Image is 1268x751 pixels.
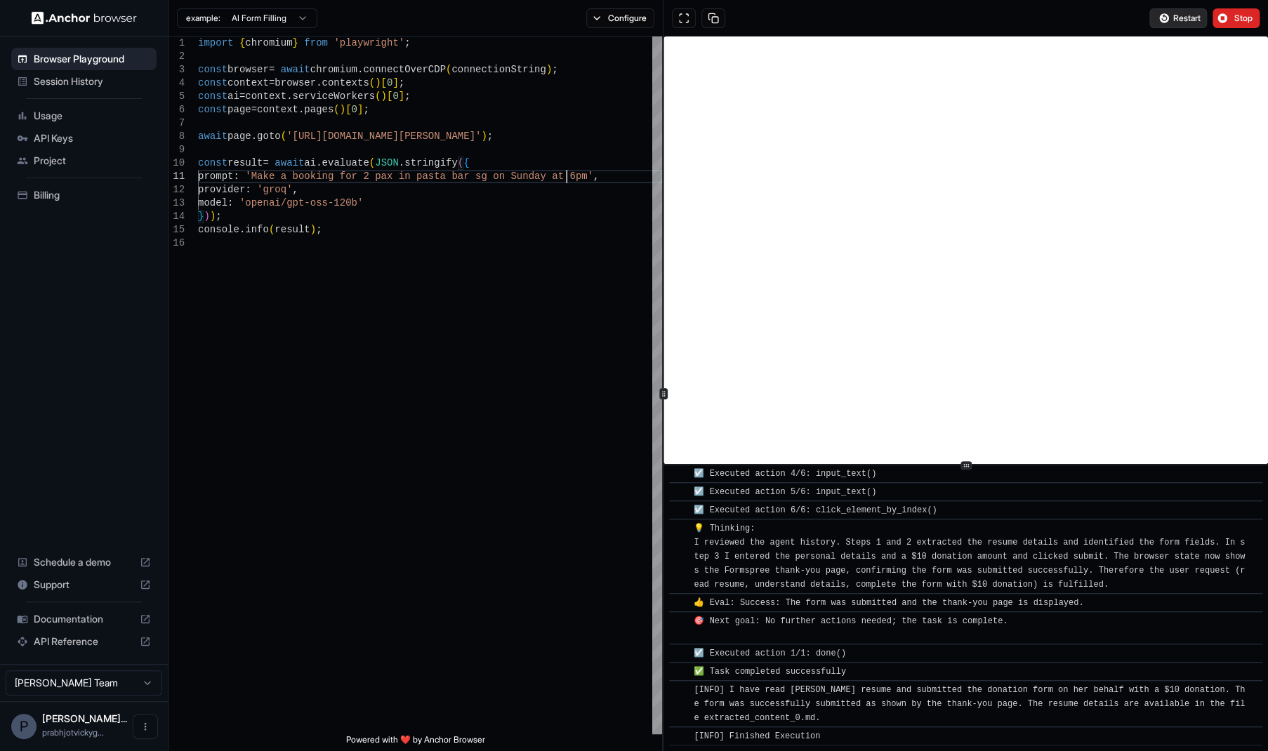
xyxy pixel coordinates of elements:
[198,224,239,235] span: console
[1149,8,1207,28] button: Restart
[198,37,233,48] span: import
[34,154,151,168] span: Project
[399,157,404,168] span: .
[169,130,185,143] div: 8
[233,171,239,182] span: :
[446,64,451,75] span: (
[375,91,381,102] span: (
[269,224,275,235] span: (
[34,612,134,626] span: Documentation
[11,630,157,653] div: API Reference
[676,503,683,517] span: ​
[239,91,245,102] span: =
[169,237,185,250] div: 16
[263,157,268,168] span: =
[169,117,185,130] div: 7
[251,131,257,142] span: .
[694,505,937,515] span: ☑️ Executed action 6/6: click_element_by_index()
[169,77,185,90] div: 4
[198,184,245,195] span: provider
[676,596,683,610] span: ​
[676,521,683,536] span: ​
[333,37,404,48] span: 'playwright'
[322,77,369,88] span: contexts
[11,70,157,93] div: Session History
[275,157,304,168] span: await
[198,77,227,88] span: const
[1213,8,1260,28] button: Stop
[133,714,158,739] button: Open menu
[245,184,251,195] span: :
[298,104,304,115] span: .
[369,77,375,88] span: (
[322,157,369,168] span: evaluate
[34,109,151,123] span: Usage
[227,157,263,168] span: result
[286,91,292,102] span: .
[1173,13,1200,24] span: Restart
[281,64,310,75] span: await
[281,131,286,142] span: (
[694,487,876,497] span: ☑️ Executed action 5/6: input_text()
[169,143,185,157] div: 9
[198,64,227,75] span: const
[487,131,493,142] span: ;
[593,171,599,182] span: ,
[257,131,281,142] span: goto
[676,646,683,660] span: ​
[198,104,227,115] span: const
[245,91,286,102] span: context
[694,598,1083,608] span: 👍 Eval: Success: The form was submitted and the thank‑you page is displayed.
[458,157,463,168] span: (
[357,64,363,75] span: .
[292,91,375,102] span: serviceWorkers
[169,197,185,210] div: 13
[310,64,357,75] span: chromium
[404,37,410,48] span: ;
[316,77,322,88] span: .
[676,485,683,499] span: ​
[481,131,487,142] span: )
[169,63,185,77] div: 3
[169,90,185,103] div: 5
[304,157,316,168] span: ai
[198,171,233,182] span: prompt
[357,104,363,115] span: ]
[392,91,398,102] span: 0
[34,131,151,145] span: API Keys
[304,104,333,115] span: pages
[404,91,410,102] span: ;
[676,729,683,743] span: ​
[351,104,357,115] span: 0
[316,157,322,168] span: .
[42,727,104,738] span: prabhjotvickygrewal@gmail.com
[42,712,127,724] span: Prabhjot Vicky Grewal
[169,103,185,117] div: 6
[375,77,381,88] span: )
[676,614,683,628] span: ​
[387,77,392,88] span: 0
[11,608,157,630] div: Documentation
[239,224,245,235] span: .
[227,104,251,115] span: page
[694,469,876,479] span: ☑️ Executed action 4/6: input_text()
[32,11,137,25] img: Anchor Logo
[169,50,185,63] div: 2
[676,665,683,679] span: ​
[676,683,683,697] span: ​
[304,37,328,48] span: from
[216,211,221,222] span: ;
[169,36,185,50] div: 1
[227,197,233,208] span: :
[169,183,185,197] div: 12
[269,77,275,88] span: =
[392,77,398,88] span: ]
[292,37,298,48] span: }
[11,48,157,70] div: Browser Playground
[363,64,446,75] span: connectOverCDP
[463,157,469,168] span: {
[387,91,392,102] span: [
[1234,13,1253,24] span: Stop
[169,223,185,237] div: 15
[310,224,316,235] span: )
